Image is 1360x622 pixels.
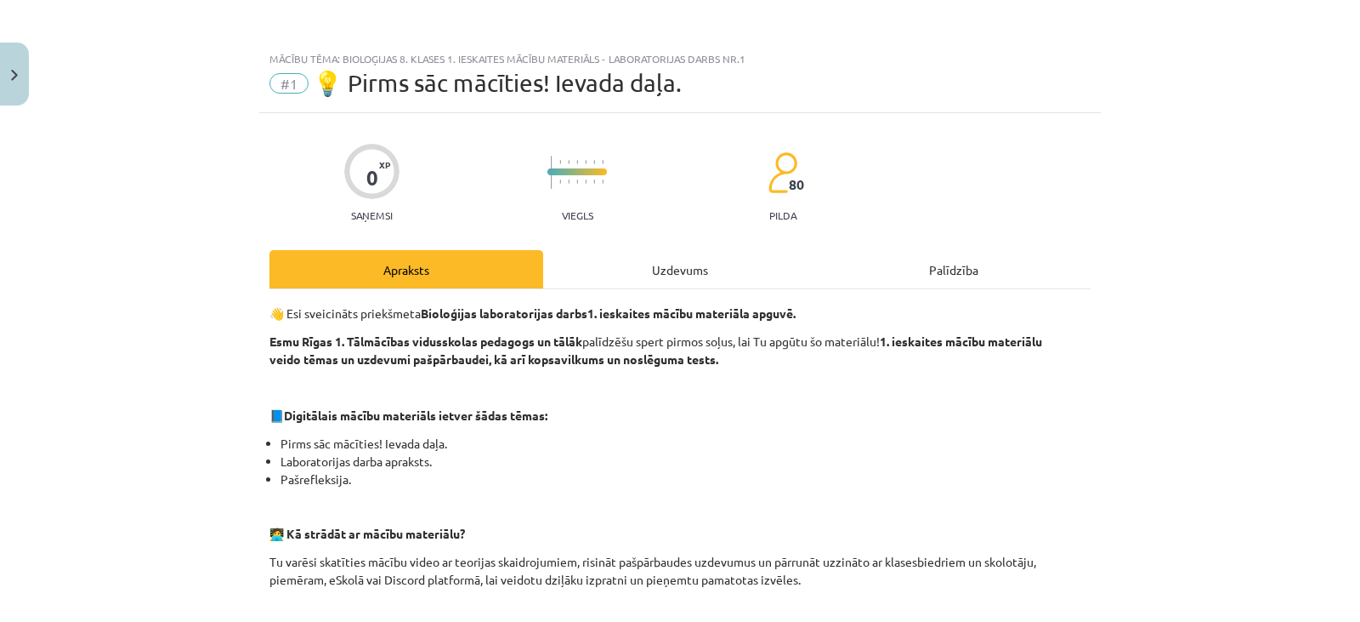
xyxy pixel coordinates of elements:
p: Viegls [562,209,593,221]
img: icon-short-line-57e1e144782c952c97e751825c79c345078a6d821885a25fce030b3d8c18986b.svg [602,180,603,184]
img: icon-short-line-57e1e144782c952c97e751825c79c345078a6d821885a25fce030b3d8c18986b.svg [568,180,569,184]
p: Saņemsi [344,209,399,221]
img: icon-long-line-d9ea69661e0d244f92f715978eff75569469978d946b2353a9bb055b3ed8787d.svg [551,156,552,189]
strong: Digitālais mācību materiāls ietver šādas tēmas: [284,408,547,423]
img: icon-short-line-57e1e144782c952c97e751825c79c345078a6d821885a25fce030b3d8c18986b.svg [602,160,603,164]
p: Tu varēsi skatīties mācību video ar teorijas skaidrojumiem, risināt pašpārbaudes uzdevumus un pār... [269,553,1091,589]
div: Palīdzība [817,250,1091,288]
p: palīdzēšu spert pirmos soļus, lai Tu apgūtu šo materiālu! [269,333,1091,368]
span: 80 [789,177,804,192]
div: Uzdevums [543,250,817,288]
div: Apraksts [269,250,543,288]
strong: Esmu Rīgas 1. Tālmācības vidusskolas pedagogs un tālāk [269,334,582,349]
span: 💡 Pirms sāc mācīties! Ievada daļa. [313,69,682,97]
li: Laboratorijas darba apraksts. [280,453,1091,471]
img: icon-short-line-57e1e144782c952c97e751825c79c345078a6d821885a25fce030b3d8c18986b.svg [559,180,561,184]
strong: 🧑‍💻 Kā strādāt ar mācību materiālu? [269,526,465,541]
p: pilda [769,209,796,221]
img: students-c634bb4e5e11cddfef0936a35e636f08e4e9abd3cc4e673bd6f9a4125e45ecb1.svg [768,151,797,194]
img: icon-short-line-57e1e144782c952c97e751825c79c345078a6d821885a25fce030b3d8c18986b.svg [568,160,569,164]
img: icon-short-line-57e1e144782c952c97e751825c79c345078a6d821885a25fce030b3d8c18986b.svg [585,160,586,164]
img: icon-short-line-57e1e144782c952c97e751825c79c345078a6d821885a25fce030b3d8c18986b.svg [576,180,578,184]
li: Pirms sāc mācīties! Ievada daļa. [280,435,1091,453]
p: 👋 Esi sveicināts priekšmeta [269,305,1091,322]
img: icon-short-line-57e1e144782c952c97e751825c79c345078a6d821885a25fce030b3d8c18986b.svg [585,180,586,184]
p: 📘 [269,407,1091,425]
img: icon-short-line-57e1e144782c952c97e751825c79c345078a6d821885a25fce030b3d8c18986b.svg [593,180,595,184]
img: icon-short-line-57e1e144782c952c97e751825c79c345078a6d821885a25fce030b3d8c18986b.svg [576,160,578,164]
li: Pašrefleksija. [280,471,1091,488]
div: 0 [366,166,378,190]
span: XP [379,160,390,169]
span: #1 [269,73,309,94]
img: icon-short-line-57e1e144782c952c97e751825c79c345078a6d821885a25fce030b3d8c18986b.svg [559,160,561,164]
strong: 1. ieskaites mācību materiāla apguvē. [587,305,796,321]
strong: Bioloģijas laboratorijas darbs [421,305,587,321]
img: icon-close-lesson-0947bae3869378f0d4975bcd49f059093ad1ed9edebbc8119c70593378902aed.svg [11,70,18,81]
img: icon-short-line-57e1e144782c952c97e751825c79c345078a6d821885a25fce030b3d8c18986b.svg [593,160,595,164]
div: Mācību tēma: Bioloģijas 8. klases 1. ieskaites mācību materiāls - laboratorijas darbs nr.1 [269,53,1091,65]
